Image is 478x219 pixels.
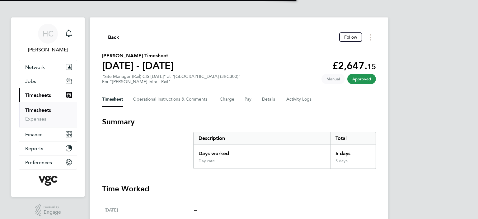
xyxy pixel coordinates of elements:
span: Preferences [25,159,52,165]
button: Details [262,92,276,107]
button: Reports [19,141,77,155]
button: Timesheet [102,92,123,107]
button: Network [19,60,77,74]
a: Timesheets [25,107,51,113]
button: Charge [220,92,235,107]
h1: [DATE] - [DATE] [102,60,174,72]
h3: Summary [102,117,376,127]
span: This timesheet has been approved. [347,74,376,84]
span: Finance [25,131,43,137]
button: Preferences [19,155,77,169]
nav: Main navigation [11,17,85,197]
span: Engage [44,210,61,215]
app-decimal: £2,647. [332,60,376,72]
button: Jobs [19,74,77,88]
span: Timesheets [25,92,51,98]
div: Summary [193,132,376,169]
div: 5 days [330,159,376,169]
span: – [194,207,197,213]
div: For "[PERSON_NAME] Infra - Rail" [102,79,241,84]
div: Days worked [194,145,330,159]
span: Back [108,34,119,41]
span: Follow [344,34,357,40]
span: Heena Chatrath [19,46,77,54]
div: [DATE] [105,206,194,214]
span: 15 [367,62,376,71]
div: 5 days [330,145,376,159]
span: This timesheet was manually created. [321,74,345,84]
h3: Time Worked [102,184,376,194]
button: Finance [19,127,77,141]
span: Powered by [44,204,61,210]
button: Activity Logs [286,92,312,107]
a: Expenses [25,116,46,122]
button: Follow [339,32,362,42]
button: Operational Instructions & Comments [133,92,210,107]
div: Total [330,132,376,145]
span: Network [25,64,45,70]
span: HC [43,30,54,38]
button: Pay [245,92,252,107]
div: Day rate [199,159,215,164]
img: vgcgroup-logo-retina.png [39,176,58,186]
div: "Site Manager (Rail) CIS [DATE]" at "[GEOGRAPHIC_DATA] (3RC300)" [102,74,241,84]
div: Description [194,132,330,145]
a: Go to home page [19,176,77,186]
button: Back [102,33,119,41]
button: Timesheets [19,88,77,102]
div: Timesheets [19,102,77,127]
a: HC[PERSON_NAME] [19,24,77,54]
button: Timesheets Menu [365,32,376,42]
a: Powered byEngage [35,204,61,216]
h2: [PERSON_NAME] Timesheet [102,52,174,60]
span: Reports [25,145,43,151]
span: Jobs [25,78,36,84]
